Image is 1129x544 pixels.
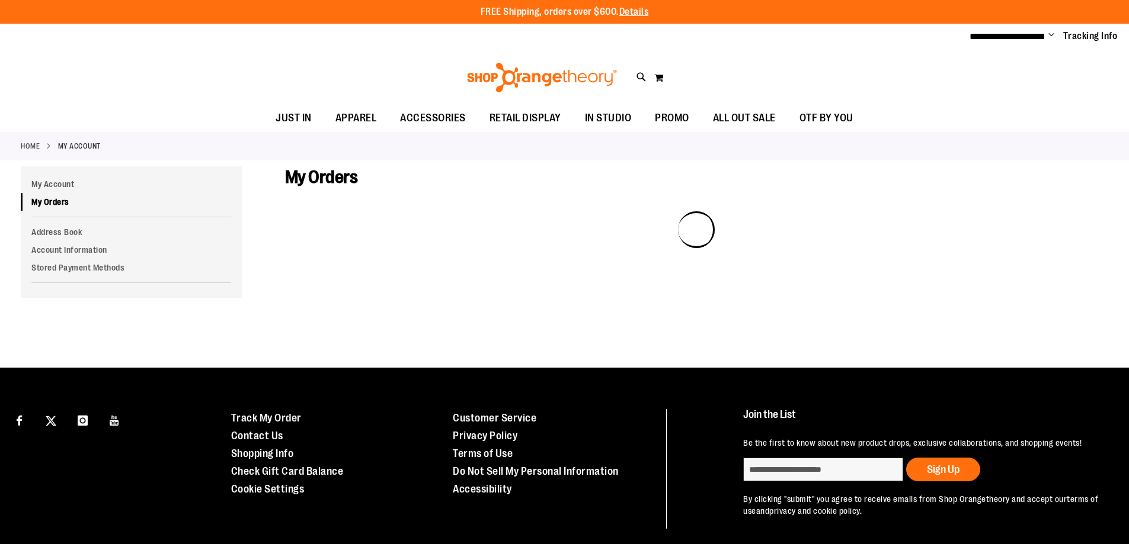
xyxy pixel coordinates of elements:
[21,259,242,276] a: Stored Payment Methods
[231,412,302,424] a: Track My Order
[453,448,513,459] a: Terms of Use
[743,437,1102,449] p: Be the first to know about new product drops, exclusive collaborations, and shopping events!
[927,463,960,475] span: Sign Up
[481,5,649,19] p: FREE Shipping, orders over $600.
[276,105,312,131] span: JUST IN
[906,458,980,481] button: Sign Up
[743,409,1102,431] h4: Join the List
[231,448,294,459] a: Shopping Info
[1048,30,1054,42] button: Account menu
[21,193,242,211] a: My Orders
[104,409,125,430] a: Visit our Youtube page
[21,223,242,241] a: Address Book
[21,241,242,259] a: Account Information
[9,409,30,430] a: Visit our Facebook page
[453,430,517,442] a: Privacy Policy
[41,409,62,430] a: Visit our X page
[285,167,358,187] span: My Orders
[231,483,305,495] a: Cookie Settings
[231,465,344,477] a: Check Gift Card Balance
[655,105,689,131] span: PROMO
[743,493,1102,517] p: By clicking "submit" you agree to receive emails from Shop Orangetheory and accept our and
[400,105,466,131] span: ACCESSORIES
[713,105,776,131] span: ALL OUT SALE
[72,409,93,430] a: Visit our Instagram page
[799,105,853,131] span: OTF BY YOU
[585,105,632,131] span: IN STUDIO
[58,141,101,152] strong: My Account
[21,175,242,193] a: My Account
[231,430,283,442] a: Contact Us
[490,105,561,131] span: RETAIL DISPLAY
[21,141,40,152] a: Home
[1063,30,1118,43] a: Tracking Info
[769,506,862,516] a: privacy and cookie policy.
[453,483,512,495] a: Accessibility
[453,412,536,424] a: Customer Service
[743,458,903,481] input: enter email
[335,105,377,131] span: APPAREL
[46,416,56,426] img: Twitter
[453,465,619,477] a: Do Not Sell My Personal Information
[465,63,619,92] img: Shop Orangetheory
[619,7,649,17] a: Details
